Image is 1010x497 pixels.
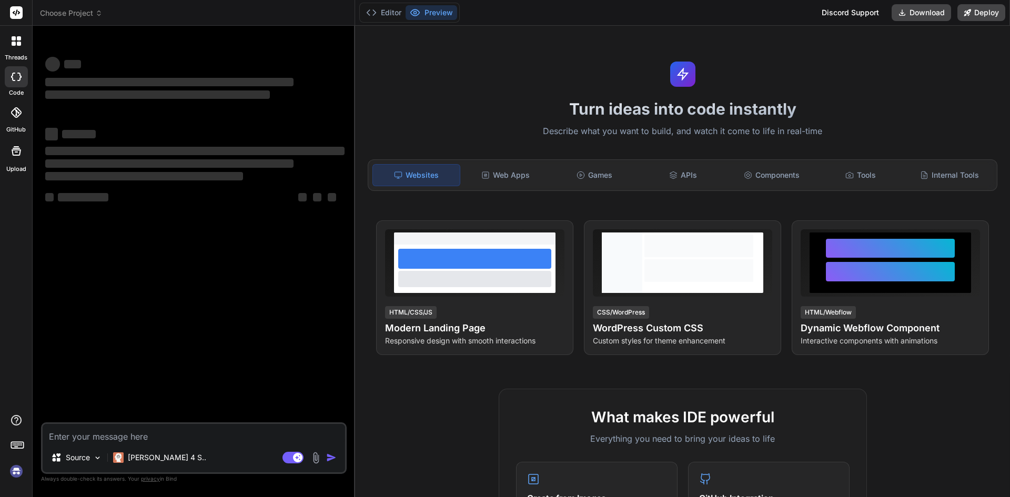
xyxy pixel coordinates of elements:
[406,5,457,20] button: Preview
[906,164,993,186] div: Internal Tools
[361,125,1004,138] p: Describe what you want to build, and watch it come to life in real-time
[45,57,60,72] span: ‌
[45,147,345,155] span: ‌
[45,78,294,86] span: ‌
[385,306,437,319] div: HTML/CSS/JS
[45,172,243,180] span: ‌
[593,336,772,346] p: Custom styles for theme enhancement
[362,5,406,20] button: Editor
[801,321,980,336] h4: Dynamic Webflow Component
[593,321,772,336] h4: WordPress Custom CSS
[385,321,564,336] h4: Modern Landing Page
[361,99,1004,118] h1: Turn ideas into code instantly
[516,432,850,445] p: Everything you need to bring your ideas to life
[41,474,347,484] p: Always double-check its answers. Your in Bind
[551,164,638,186] div: Games
[957,4,1005,21] button: Deploy
[310,452,322,464] img: attachment
[45,128,58,140] span: ‌
[385,336,564,346] p: Responsive design with smooth interactions
[313,193,321,201] span: ‌
[40,8,103,18] span: Choose Project
[45,193,54,201] span: ‌
[516,406,850,428] h2: What makes IDE powerful
[113,452,124,463] img: Claude 4 Sonnet
[729,164,815,186] div: Components
[6,125,26,134] label: GitHub
[462,164,549,186] div: Web Apps
[9,88,24,97] label: code
[58,193,108,201] span: ‌
[801,306,856,319] div: HTML/Webflow
[141,475,160,482] span: privacy
[93,453,102,462] img: Pick Models
[6,165,26,174] label: Upload
[66,452,90,463] p: Source
[817,164,904,186] div: Tools
[326,452,337,463] img: icon
[45,159,294,168] span: ‌
[62,130,96,138] span: ‌
[64,60,81,68] span: ‌
[815,4,885,21] div: Discord Support
[298,193,307,201] span: ‌
[128,452,206,463] p: [PERSON_NAME] 4 S..
[640,164,726,186] div: APIs
[5,53,27,62] label: threads
[372,164,460,186] div: Websites
[593,306,649,319] div: CSS/WordPress
[7,462,25,480] img: signin
[328,193,336,201] span: ‌
[892,4,951,21] button: Download
[45,90,270,99] span: ‌
[801,336,980,346] p: Interactive components with animations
